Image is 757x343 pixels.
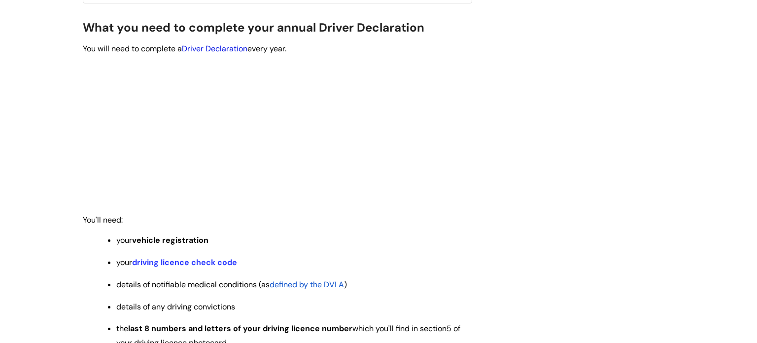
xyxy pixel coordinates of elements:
span: ) [344,279,347,290]
span: details of any driving convictions [116,302,235,312]
strong: vehicle registration [132,235,208,245]
iframe: Driver declaration top tips [83,61,319,209]
span: What you need to complete your annual Driver Declaration [83,20,424,35]
a: driving licence check code [132,257,237,267]
span: your [116,235,208,245]
a: details of notifiable medical conditions (as [116,279,270,290]
span: You'll need: [83,215,123,225]
a: Driver Declaration [182,43,247,54]
strong: last 8 numbers and letters of your driving licence number [128,323,352,334]
span: your [116,257,237,267]
a: defined by the DVLA [270,279,344,290]
span: You will need to complete a every year. [83,43,286,54]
